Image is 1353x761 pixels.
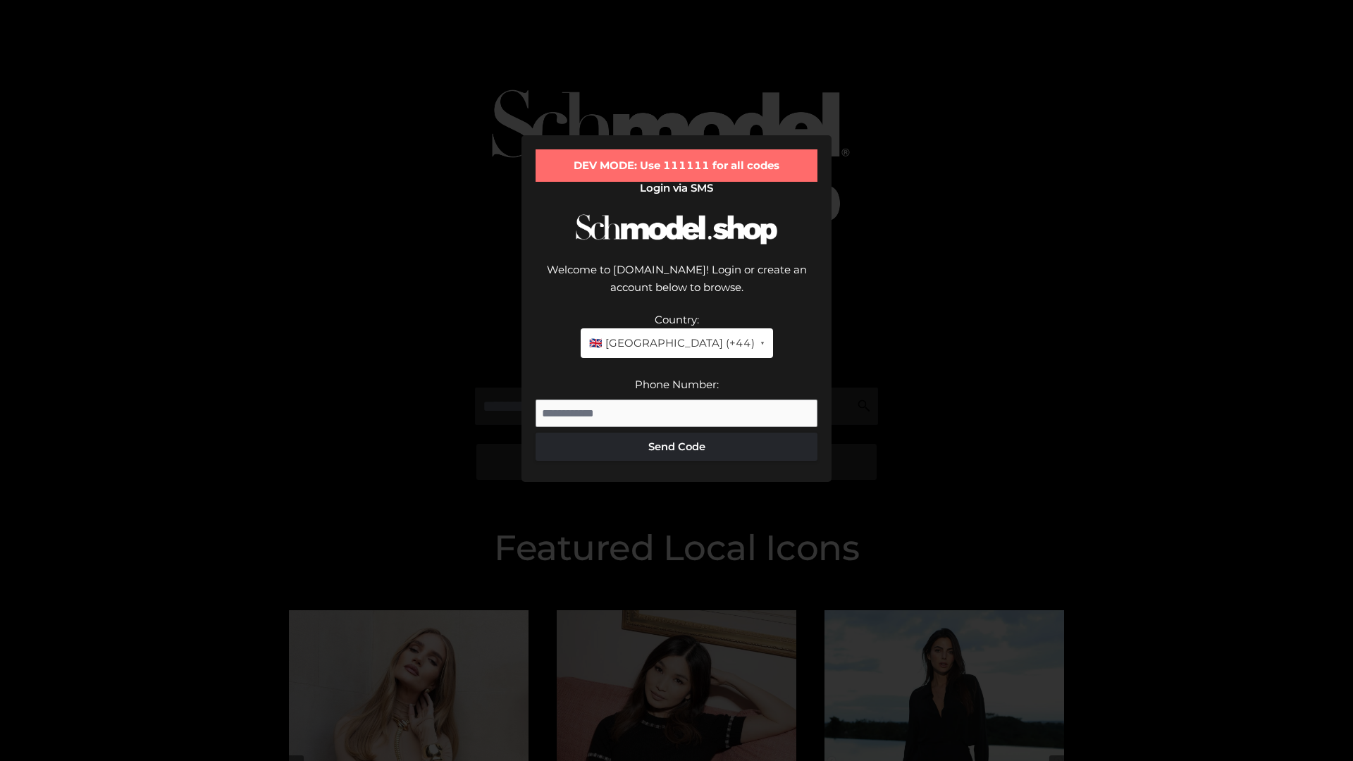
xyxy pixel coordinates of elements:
span: 🇬🇧 [GEOGRAPHIC_DATA] (+44) [589,334,755,352]
label: Phone Number: [635,378,719,391]
div: DEV MODE: Use 111111 for all codes [536,149,817,182]
h2: Login via SMS [536,182,817,194]
label: Country: [655,313,699,326]
img: Schmodel Logo [571,202,782,257]
div: Welcome to [DOMAIN_NAME]! Login or create an account below to browse. [536,261,817,311]
button: Send Code [536,433,817,461]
